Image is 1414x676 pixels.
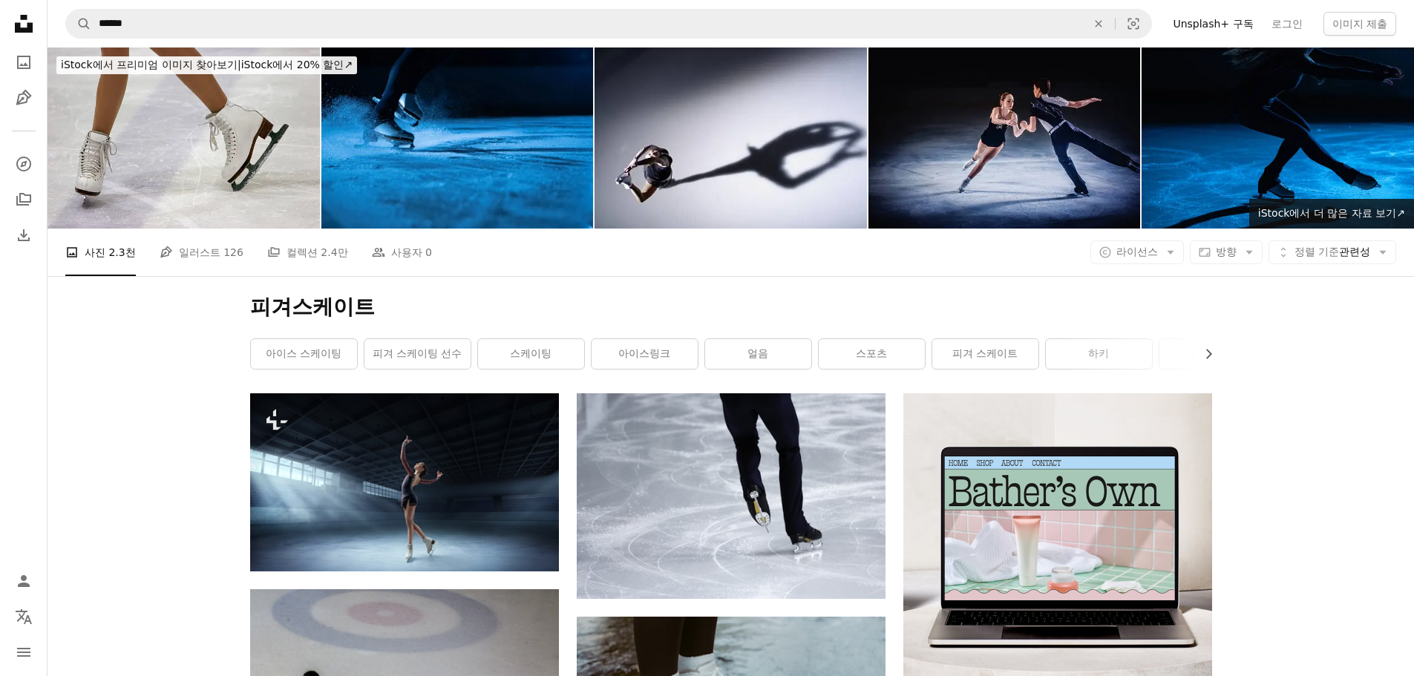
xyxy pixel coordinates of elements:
[577,393,886,599] img: 한 남자가 아이스링크에서 스케이트를 타고 있다
[1190,240,1263,264] button: 방향
[66,10,91,38] button: Unsplash 검색
[1294,245,1370,260] span: 관련성
[1116,246,1158,257] span: 라이선스
[251,339,357,369] a: 아이스 스케이팅
[819,339,925,369] a: 스포츠
[1046,339,1152,369] a: 하키
[1090,240,1184,264] button: 라이선스
[364,339,471,369] a: 피겨 스케이팅 선수
[321,244,347,260] span: 2.4만
[9,602,39,631] button: 언어
[250,393,559,571] img: 아이스 아레나에서 피겨 스케이팅
[1116,10,1151,38] button: 시각적 검색
[9,83,39,113] a: 일러스트
[1142,47,1414,229] img: 검은 색 스포츠웨어를 입고 있는 피겨 스케이팅 여성은 아이스링크에서 스케이트를 타고 밤에는 푸른 빛의 광선을 훈련하고 있습니다. 경쟁, 훈련 로테이션 및 슬라이드 기술을 준비...
[577,489,886,502] a: 한 남자가 아이스링크에서 스케이트를 타고 있다
[56,56,357,74] div: iStock에서 20% 할인 ↗
[250,476,559,489] a: 아이스 아레나에서 피겨 스케이팅
[9,149,39,179] a: 탐색
[1294,246,1339,257] span: 정렬 기준
[1195,339,1212,369] button: 목록을 오른쪽으로 스크롤
[425,244,432,260] span: 0
[1159,339,1266,369] a: 스케이트
[321,47,594,229] img: 푸른 빛과 어둠 속에서 차가운 얼음 경기장에서 흰색 피겨 스케이팅 스케이트에서 여성의 다리의 상세한 샷. 한 여성이 얼음 위를 미끄러져 반짝이는 얼음 입자를 카메라에 튀깁니다...
[9,220,39,250] a: 다운로드 내역
[250,294,1212,321] h1: 피겨스케이트
[932,339,1038,369] a: 피겨 스케이트
[48,47,320,229] img: 그림 스케이팅
[705,339,811,369] a: 얼음
[1216,246,1237,257] span: 방향
[9,47,39,77] a: 사진
[868,47,1141,229] img: 그림 스케이팅 폐어 수행
[9,637,39,667] button: 메뉴
[9,566,39,596] a: 로그인 / 가입
[592,339,698,369] a: 아이스링크
[1249,199,1414,229] a: iStock에서 더 많은 자료 보기↗
[372,229,432,276] a: 사용자 0
[223,244,243,260] span: 126
[61,59,241,70] span: iStock에서 프리미엄 이미지 찾아보기 |
[1269,240,1396,264] button: 정렬 기준관련성
[1258,207,1405,219] span: iStock에서 더 많은 자료 보기 ↗
[1082,10,1115,38] button: 삭제
[65,9,1152,39] form: 사이트 전체에서 이미지 찾기
[1263,12,1312,36] a: 로그인
[478,339,584,369] a: 스케이팅
[595,47,867,229] img: Female 그림 스케이터 수행 직립자세 돌다 편차입니다
[48,47,366,83] a: iStock에서 프리미엄 이미지 찾아보기|iStock에서 20% 할인↗
[267,229,348,276] a: 컬렉션 2.4만
[1164,12,1262,36] a: Unsplash+ 구독
[160,229,243,276] a: 일러스트 126
[1323,12,1396,36] button: 이미지 제출
[9,185,39,214] a: 컬렉션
